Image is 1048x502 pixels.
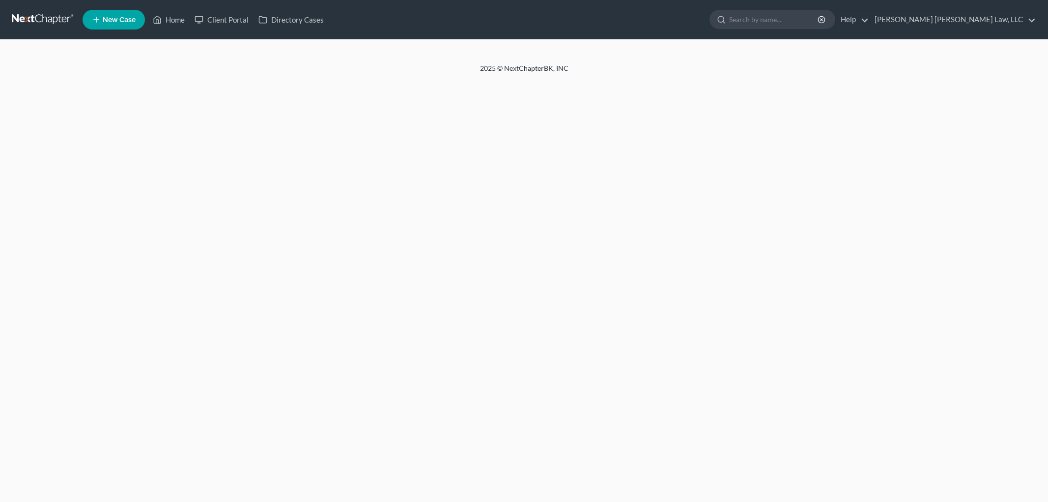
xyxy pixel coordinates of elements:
a: Client Portal [190,11,254,29]
a: Home [148,11,190,29]
a: Help [836,11,869,29]
span: New Case [103,16,136,24]
a: [PERSON_NAME] [PERSON_NAME] Law, LLC [870,11,1036,29]
a: Directory Cases [254,11,329,29]
input: Search by name... [729,10,819,29]
div: 2025 © NextChapterBK, INC [244,63,804,81]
